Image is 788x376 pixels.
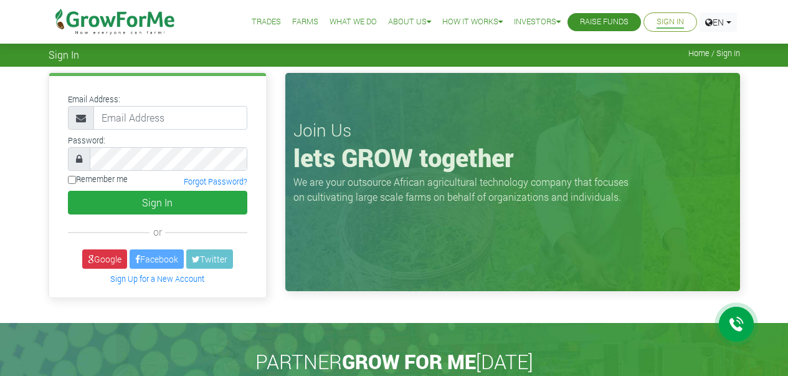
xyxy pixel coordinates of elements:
a: How it Works [442,16,503,29]
a: What We Do [330,16,377,29]
label: Password: [68,135,105,147]
span: Home / Sign In [688,49,740,58]
span: Sign In [49,49,79,60]
h3: Join Us [293,120,732,141]
a: Raise Funds [580,16,629,29]
h1: lets GROW together [293,143,732,173]
button: Sign In [68,191,247,215]
p: We are your outsource African agricultural technology company that focuses on cultivating large s... [293,175,636,205]
a: Sign In [657,16,684,29]
a: Google [82,249,127,269]
input: Email Address [93,106,247,130]
a: Sign Up for a New Account [110,274,204,284]
a: Forgot Password? [184,176,247,186]
a: Trades [252,16,281,29]
label: Remember me [68,173,128,185]
a: Farms [292,16,318,29]
input: Remember me [68,176,76,184]
div: or [68,224,247,239]
a: EN [700,12,737,32]
a: Investors [514,16,561,29]
label: Email Address: [68,94,120,105]
span: GROW FOR ME [342,348,476,375]
h2: PARTNER [DATE] [54,350,735,374]
a: About Us [388,16,431,29]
